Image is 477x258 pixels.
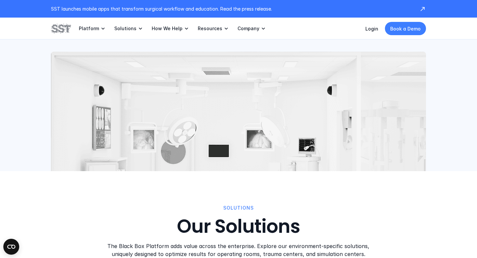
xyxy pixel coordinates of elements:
a: Platform [79,18,106,39]
a: Book a Demo [385,22,426,35]
p: The Black Box Platform adds value across the enterprise. Explore our environment-specific solutio... [107,242,370,258]
img: SST logo [51,23,71,34]
p: How We Help [152,26,183,32]
p: SST launches mobile apps that transform surgical workflow and education. Read the press release. [51,5,413,12]
a: Login [365,26,378,32]
p: SOLUTIONS [223,204,254,212]
p: Solutions [114,26,136,32]
p: Company [238,26,259,32]
p: Resources [198,26,222,32]
p: Book a Demo [390,25,421,32]
p: Platform [79,26,99,32]
img: Cartoon depiction of an operating room [51,52,426,255]
h2: Our Solutions [177,216,300,238]
button: Open CMP widget [3,239,19,255]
